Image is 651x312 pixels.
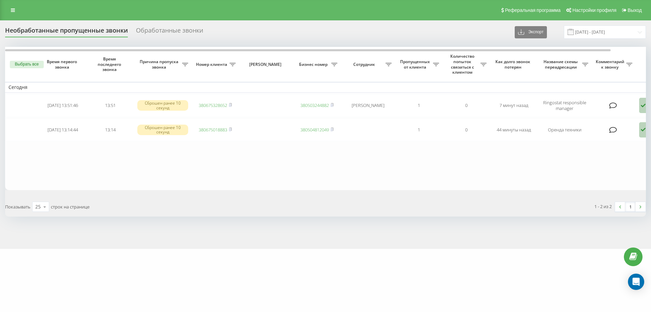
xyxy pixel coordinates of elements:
td: 13:51 [86,94,134,117]
div: Необработанные пропущенные звонки [5,27,128,37]
div: Сброшен ранее 10 секунд [137,100,188,110]
span: строк на странице [51,204,90,210]
a: 380675018883 [199,127,227,133]
div: Open Intercom Messenger [628,274,644,290]
td: Оренда техники [537,118,592,142]
span: Бизнес номер [297,62,331,67]
td: [PERSON_NAME] [341,94,395,117]
span: Реферальная программа [505,7,560,13]
td: 1 [395,94,442,117]
td: Ringostat responsible manager [537,94,592,117]
td: 7 минут назад [490,94,537,117]
a: 380675328652 [199,102,227,108]
div: Сброшен ранее 10 секунд [137,125,188,135]
span: Настройки профиля [572,7,616,13]
td: 0 [442,118,490,142]
a: 380504812049 [300,127,329,133]
a: 1 [625,202,635,212]
span: Пропущенных от клиента [398,59,433,70]
span: Количество попыток связаться с клиентом [446,54,480,75]
span: Причина пропуска звонка [137,59,182,70]
span: Показывать [5,204,31,210]
button: Выбрать все [10,61,44,68]
td: 13:14 [86,118,134,142]
td: [DATE] 13:14:44 [39,118,86,142]
span: Как долго звонок потерян [495,59,532,70]
a: 380503244882 [300,102,329,108]
span: Выход [628,7,642,13]
span: Номер клиента [195,62,230,67]
span: Комментарий к звонку [595,59,626,70]
td: 0 [442,94,490,117]
span: Время первого звонка [44,59,81,70]
td: 44 минуты назад [490,118,537,142]
span: Время последнего звонка [92,56,129,72]
td: 1 [395,118,442,142]
span: Название схемы переадресации [541,59,582,70]
div: 25 [35,203,41,210]
td: [DATE] 13:51:46 [39,94,86,117]
div: 1 - 2 из 2 [594,203,612,210]
button: Экспорт [515,26,547,38]
span: [PERSON_NAME] [245,62,288,67]
span: Сотрудник [344,62,386,67]
div: Обработанные звонки [136,27,203,37]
